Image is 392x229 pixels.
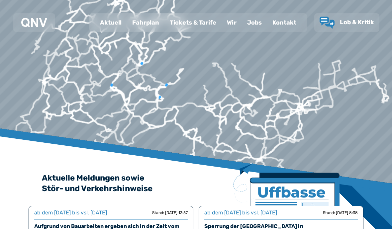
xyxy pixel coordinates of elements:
a: QNV Logo [21,16,47,29]
a: Jobs [242,14,267,31]
div: Stand: [DATE] 8:38 [323,210,358,215]
h2: Aktuelle Meldungen sowie Stör- und Verkehrshinweise [42,173,350,194]
a: Aktuell [95,14,127,31]
a: Lob & Kritik [320,17,374,29]
img: QNV Logo [21,18,47,27]
div: Stand: [DATE] 13:57 [152,210,188,215]
div: ab dem [DATE] bis vsl. [DATE] [204,209,277,217]
a: Fahrplan [127,14,164,31]
a: Tickets & Tarife [164,14,222,31]
a: Wir [222,14,242,31]
div: ab dem [DATE] bis vsl. [DATE] [34,209,107,217]
span: Lob & Kritik [340,19,374,26]
a: Kontakt [267,14,302,31]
